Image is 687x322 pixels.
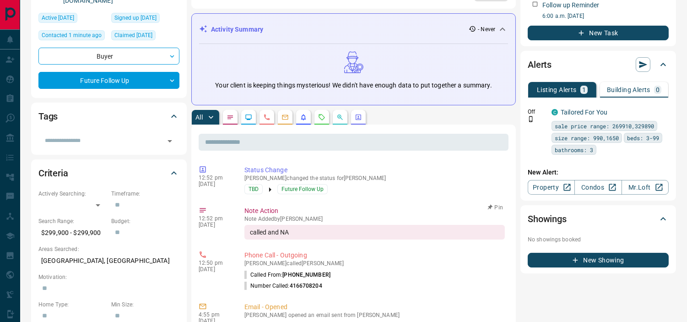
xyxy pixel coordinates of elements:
[227,114,234,121] svg: Notes
[199,311,231,318] p: 4:55 pm
[38,109,58,124] h2: Tags
[542,0,599,10] p: Follow up Reminder
[528,235,669,244] p: No showings booked
[528,108,546,116] p: Off
[38,273,179,281] p: Motivation:
[607,87,650,93] p: Building Alerts
[244,251,505,260] p: Phone Call - Outgoing
[552,109,558,115] div: condos.ca
[38,217,107,225] p: Search Range:
[244,260,505,267] p: [PERSON_NAME] called [PERSON_NAME]
[249,185,259,194] span: TBD
[199,222,231,228] p: [DATE]
[355,114,362,121] svg: Agent Actions
[111,13,179,26] div: Thu Apr 18 2024
[244,175,505,181] p: [PERSON_NAME] changed the status for [PERSON_NAME]
[244,271,330,279] p: Called From:
[555,133,619,142] span: size range: 990,1650
[245,114,252,121] svg: Lead Browsing Activity
[111,300,179,309] p: Min Size:
[528,57,552,72] h2: Alerts
[114,13,157,22] span: Signed up [DATE]
[199,215,231,222] p: 12:52 pm
[582,87,586,93] p: 1
[555,121,654,131] span: sale price range: 269910,329890
[38,166,68,180] h2: Criteria
[528,212,567,226] h2: Showings
[282,272,330,278] span: [PHONE_NUMBER]
[114,31,152,40] span: Claimed [DATE]
[215,81,492,90] p: Your client is keeping things mysterious! We didn't have enough data to put together a summary.
[336,114,344,121] svg: Opportunities
[478,25,495,33] p: - Never
[199,260,231,266] p: 12:50 pm
[555,145,593,154] span: bathrooms: 3
[111,217,179,225] p: Budget:
[111,190,179,198] p: Timeframe:
[244,206,505,216] p: Note Action
[38,225,107,240] p: $299,900 - $299,900
[38,190,107,198] p: Actively Searching:
[42,31,102,40] span: Contacted 1 minute ago
[528,54,669,76] div: Alerts
[656,87,660,93] p: 0
[38,13,107,26] div: Thu Apr 18 2024
[244,302,505,312] p: Email - Opened
[199,21,508,38] div: Activity Summary- Never
[528,168,669,177] p: New Alert:
[537,87,577,93] p: Listing Alerts
[38,245,179,253] p: Areas Searched:
[111,30,179,43] div: Thu Apr 18 2024
[528,253,669,267] button: New Showing
[300,114,307,121] svg: Listing Alerts
[281,185,324,194] span: Future Follow Up
[38,72,179,89] div: Future Follow Up
[199,181,231,187] p: [DATE]
[528,116,534,122] svg: Push Notification Only
[38,300,107,309] p: Home Type:
[163,135,176,147] button: Open
[42,13,74,22] span: Active [DATE]
[199,266,231,273] p: [DATE]
[482,203,508,212] button: Pin
[622,180,669,195] a: Mr.Loft
[542,12,669,20] p: 6:00 a.m. [DATE]
[627,133,659,142] span: beds: 3-99
[244,165,505,175] p: Status Change
[528,208,669,230] div: Showings
[528,26,669,40] button: New Task
[211,25,263,34] p: Activity Summary
[195,114,203,120] p: All
[244,312,505,318] p: [PERSON_NAME] opened an email sent from [PERSON_NAME]
[290,283,322,289] span: 4166708204
[199,175,231,181] p: 12:52 pm
[38,162,179,184] div: Criteria
[528,180,575,195] a: Property
[244,225,505,240] div: called and NA
[574,180,622,195] a: Condos
[38,253,179,268] p: [GEOGRAPHIC_DATA], [GEOGRAPHIC_DATA]
[38,105,179,127] div: Tags
[38,48,179,65] div: Buyer
[244,282,322,290] p: Number Called:
[38,30,107,43] div: Wed Oct 15 2025
[263,114,270,121] svg: Calls
[244,216,505,222] p: Note Added by [PERSON_NAME]
[561,109,607,116] a: Tailored For You
[318,114,325,121] svg: Requests
[281,114,289,121] svg: Emails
